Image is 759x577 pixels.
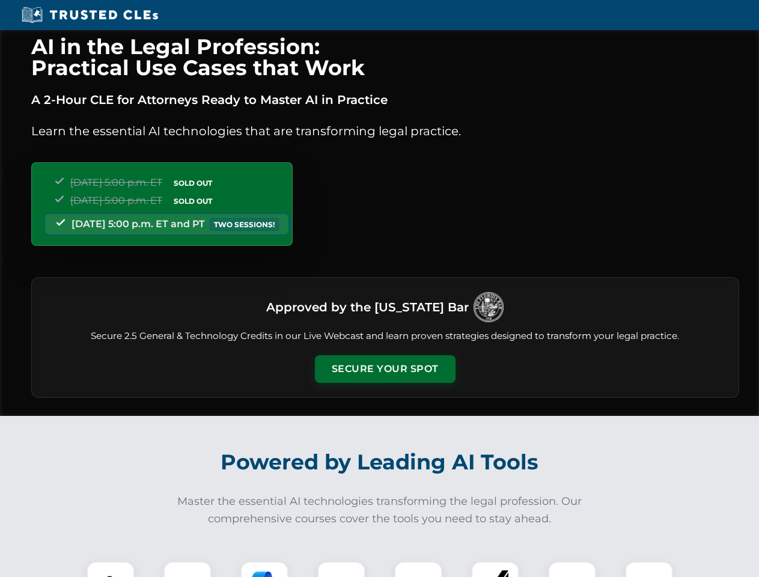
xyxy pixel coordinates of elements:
p: A 2-Hour CLE for Attorneys Ready to Master AI in Practice [31,90,739,109]
p: Learn the essential AI technologies that are transforming legal practice. [31,121,739,141]
img: Logo [474,292,504,322]
p: Secure 2.5 General & Technology Credits in our Live Webcast and learn proven strategies designed ... [46,329,724,343]
span: SOLD OUT [169,177,216,189]
span: [DATE] 5:00 p.m. ET [70,177,162,188]
span: SOLD OUT [169,195,216,207]
h3: Approved by the [US_STATE] Bar [266,296,469,318]
span: [DATE] 5:00 p.m. ET [70,195,162,206]
h2: Powered by Leading AI Tools [47,441,713,483]
p: Master the essential AI technologies transforming the legal profession. Our comprehensive courses... [169,493,590,528]
h1: AI in the Legal Profession: Practical Use Cases that Work [31,36,739,78]
button: Secure Your Spot [315,355,456,383]
img: Trusted CLEs [18,6,162,24]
